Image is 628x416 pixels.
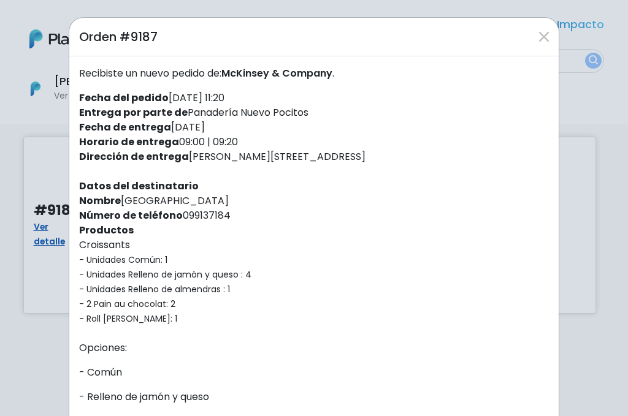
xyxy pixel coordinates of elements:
small: - Roll [PERSON_NAME]: 1 [79,312,177,325]
p: - Común [79,365,549,380]
small: - Unidades Común: 1 [79,254,167,266]
small: - 2 Pain au chocolat: 2 [79,298,175,310]
strong: Entrega por parte de [79,105,188,119]
p: Opciones: [79,341,549,355]
strong: Datos del destinatario [79,179,199,193]
p: - Relleno de jamón y queso [79,390,549,404]
strong: Nombre [79,194,121,208]
small: - Unidades Relleno de almendras : 1 [79,283,230,295]
strong: Número de teléfono [79,208,183,222]
strong: Fecha del pedido [79,91,169,105]
button: Close [534,27,554,47]
span: McKinsey & Company [221,66,332,80]
h5: Orden #9187 [79,28,158,46]
strong: Horario de entrega [79,135,179,149]
strong: Productos [79,223,134,237]
div: ¿Necesitás ayuda? [63,12,177,36]
strong: Dirección de entrega [79,149,189,164]
strong: Fecha de entrega [79,120,171,134]
label: Panadería Nuevo Pocitos [79,105,308,120]
p: Recibiste un nuevo pedido de: . [79,66,549,81]
small: - Unidades Relleno de jamón y queso : 4 [79,268,251,281]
